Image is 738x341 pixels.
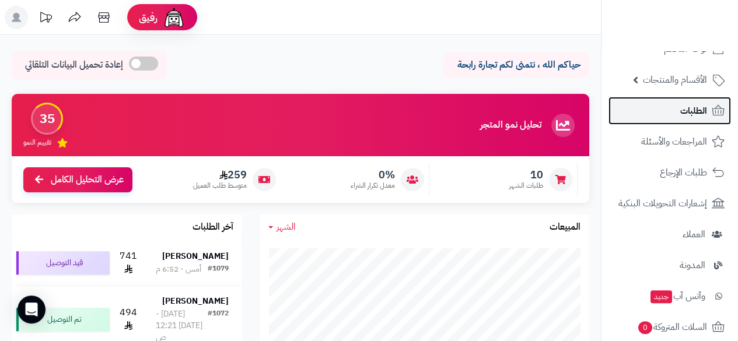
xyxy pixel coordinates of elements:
[31,6,60,32] a: تحديثات المنصة
[16,251,110,275] div: قيد التوصيل
[643,72,707,88] span: الأقسام والمنتجات
[608,282,731,310] a: وآتس آبجديد
[659,33,727,57] img: logo-2.png
[193,168,247,181] span: 259
[23,167,132,192] a: عرض التحليل الكامل
[660,164,707,181] span: طلبات الإرجاع
[162,295,229,307] strong: [PERSON_NAME]
[641,133,707,150] span: المراجعات والأسئلة
[680,103,707,119] span: الطلبات
[618,195,707,212] span: إشعارات التحويلات البنكية
[208,263,229,275] div: #1079
[480,120,541,131] h3: تحليل نمو المتجر
[268,220,296,234] a: الشهر
[452,58,580,72] p: حياكم الله ، نتمنى لكم تجارة رابحة
[51,173,124,187] span: عرض التحليل الكامل
[18,296,46,324] div: Open Intercom Messenger
[277,220,296,234] span: الشهر
[114,240,142,286] td: 741
[162,6,186,29] img: ai-face.png
[509,168,543,181] span: 10
[193,181,247,191] span: متوسط طلب العميل
[650,290,672,303] span: جديد
[638,321,652,334] span: 0
[16,308,110,331] div: تم التوصيل
[23,138,51,147] span: تقييم النمو
[193,222,233,233] h3: آخر الطلبات
[156,263,201,275] div: أمس - 6:52 م
[608,251,731,279] a: المدونة
[509,181,543,191] span: طلبات الشهر
[649,288,705,304] span: وآتس آب
[608,159,731,187] a: طلبات الإرجاع
[637,319,707,335] span: السلات المتروكة
[25,58,123,72] span: إعادة تحميل البيانات التلقائي
[683,226,705,242] span: العملاء
[162,250,229,262] strong: [PERSON_NAME]
[608,97,731,125] a: الطلبات
[139,10,158,24] span: رفيق
[608,313,731,341] a: السلات المتروكة0
[680,257,705,273] span: المدونة
[351,168,395,181] span: 0%
[608,189,731,217] a: إشعارات التحويلات البنكية
[608,220,731,248] a: العملاء
[550,222,580,233] h3: المبيعات
[608,128,731,156] a: المراجعات والأسئلة
[351,181,395,191] span: معدل تكرار الشراء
